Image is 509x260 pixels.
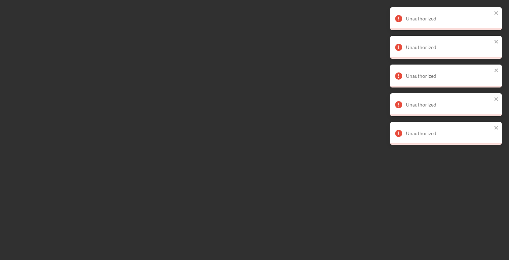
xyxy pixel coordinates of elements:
[406,73,492,79] div: Unauthorized
[406,102,492,108] div: Unauthorized
[494,125,499,132] button: close
[406,16,492,22] div: Unauthorized
[494,10,499,17] button: close
[494,67,499,74] button: close
[406,131,492,136] div: Unauthorized
[494,96,499,103] button: close
[406,44,492,50] div: Unauthorized
[494,39,499,46] button: close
